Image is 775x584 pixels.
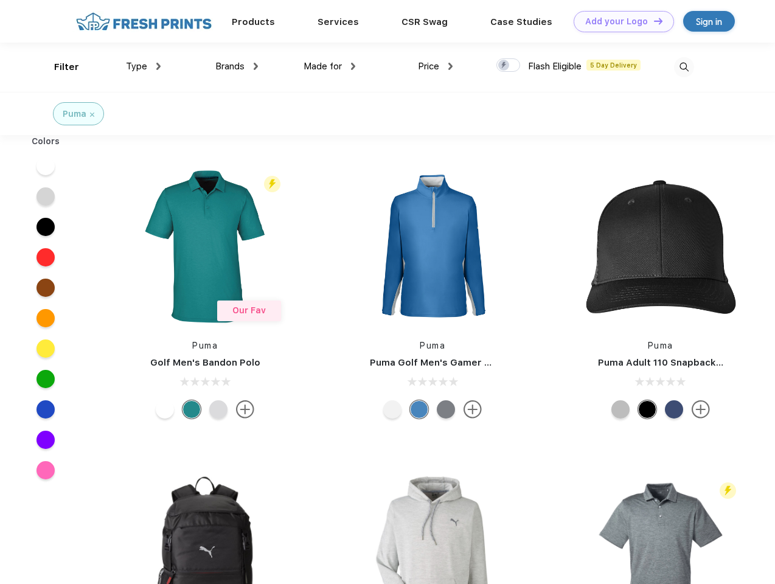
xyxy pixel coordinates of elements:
img: desktop_search.svg [674,57,694,77]
a: Puma [420,341,445,350]
span: Type [126,61,147,72]
div: Sign in [696,15,722,29]
span: 5 Day Delivery [586,60,641,71]
img: more.svg [236,400,254,419]
span: Our Fav [232,305,266,315]
img: func=resize&h=266 [352,165,513,327]
img: dropdown.png [351,63,355,70]
span: Brands [215,61,245,72]
div: Bright Cobalt [410,400,428,419]
a: Puma Golf Men's Gamer Golf Quarter-Zip [370,357,562,368]
img: dropdown.png [254,63,258,70]
div: Colors [23,135,69,148]
div: Quiet Shade [437,400,455,419]
img: func=resize&h=266 [580,165,742,327]
img: dropdown.png [448,63,453,70]
img: fo%20logo%202.webp [72,11,215,32]
a: Golf Men's Bandon Polo [150,357,260,368]
img: func=resize&h=266 [124,165,286,327]
div: Puma [63,108,86,120]
div: Add your Logo [585,16,648,27]
a: Puma [648,341,673,350]
a: Services [318,16,359,27]
div: High Rise [209,400,228,419]
img: DT [654,18,662,24]
a: CSR Swag [401,16,448,27]
img: flash_active_toggle.svg [720,482,736,499]
div: Bright White [156,400,174,419]
span: Price [418,61,439,72]
a: Puma [192,341,218,350]
div: Pma Blk Pma Blk [638,400,656,419]
img: dropdown.png [156,63,161,70]
span: Made for [304,61,342,72]
div: Peacoat Qut Shd [665,400,683,419]
img: filter_cancel.svg [90,113,94,117]
img: flash_active_toggle.svg [264,176,280,192]
div: Bright White [383,400,401,419]
a: Products [232,16,275,27]
div: Quarry with Brt Whit [611,400,630,419]
img: more.svg [464,400,482,419]
a: Sign in [683,11,735,32]
img: more.svg [692,400,710,419]
span: Flash Eligible [528,61,582,72]
div: Green Lagoon [182,400,201,419]
div: Filter [54,60,79,74]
